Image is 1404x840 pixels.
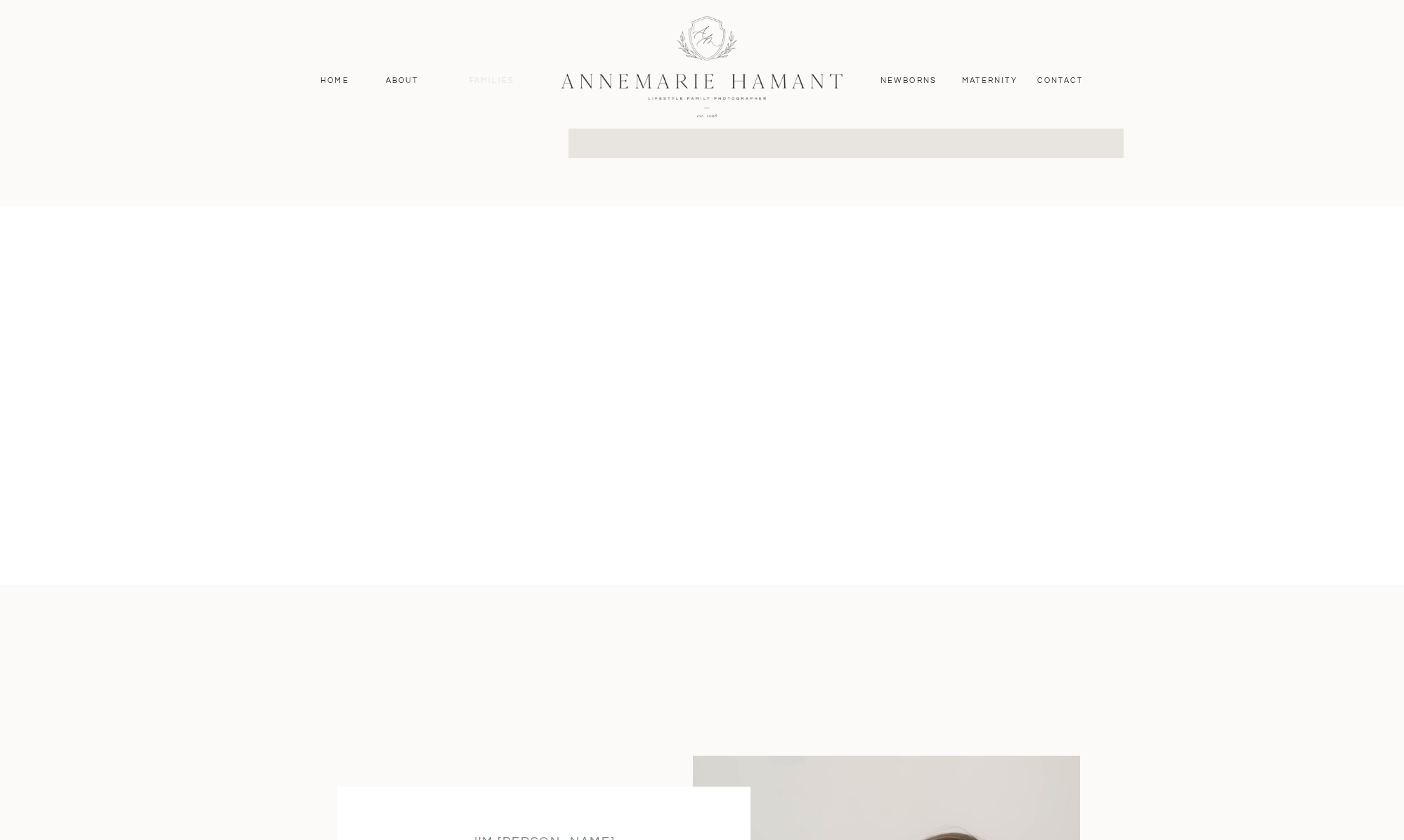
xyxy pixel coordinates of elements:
[460,74,524,87] a: Families
[314,74,356,87] a: Home
[382,74,422,87] a: About
[1029,74,1091,87] a: contact
[962,74,1016,87] a: MAternity
[875,74,942,87] a: Newborns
